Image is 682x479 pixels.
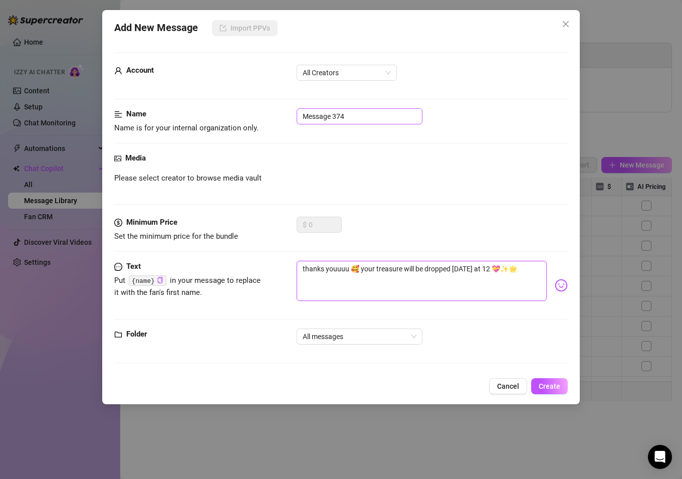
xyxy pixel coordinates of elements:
strong: Text [126,262,141,271]
span: Put in your message to replace it with the fan's first name. [114,276,261,297]
span: All messages [303,329,416,344]
button: Import PPVs [212,20,278,36]
span: Set the minimum price for the bundle [114,232,238,241]
div: Open Intercom Messenger [648,445,672,469]
input: Enter a name [297,108,422,124]
span: align-left [114,108,122,120]
span: Please select creator to browse media vault [114,173,262,185]
button: Cancel [489,378,527,394]
span: folder [114,329,122,341]
span: Close [558,20,574,28]
span: dollar [114,217,122,229]
span: Cancel [497,382,519,390]
span: Name is for your internal organization only. [114,123,259,132]
button: Create [531,378,568,394]
button: Click to Copy [157,277,163,284]
strong: Account [126,66,154,75]
span: copy [157,277,163,283]
strong: Folder [126,330,147,339]
span: Create [539,382,560,390]
textarea: thanks youuuu 🥰 your treasure will be dropped [DATE] at 12 💝✨🌟 [297,261,547,301]
strong: Name [126,109,146,118]
button: Close [558,16,574,32]
span: message [114,261,122,273]
img: svg%3e [555,279,568,292]
span: user [114,65,122,77]
span: All Creators [303,65,391,80]
strong: Minimum Price [126,218,177,227]
span: Add New Message [114,20,198,36]
span: close [562,20,570,28]
strong: Media [125,153,146,163]
code: {name} [129,275,166,286]
span: picture [114,152,121,165]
